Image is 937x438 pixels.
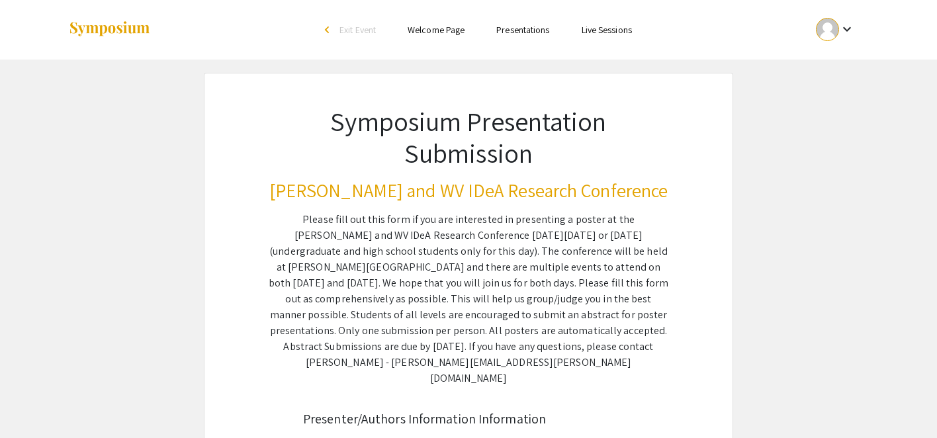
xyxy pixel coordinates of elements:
a: Presentations [496,24,549,36]
iframe: Chat [10,378,56,428]
h3: [PERSON_NAME] and WV IDeA Research Conference [269,179,668,202]
a: Live Sessions [582,24,632,36]
mat-icon: Expand account dropdown [839,21,855,37]
span: Exit Event [339,24,376,36]
button: Expand account dropdown [802,15,869,44]
img: Symposium by ForagerOne [68,21,151,38]
div: Please fill out this form if you are interested in presenting a poster at the [PERSON_NAME] and W... [269,212,668,386]
div: Presenter/Authors Information Information [303,409,634,429]
h1: Symposium Presentation Submission [269,105,668,169]
a: Welcome Page [408,24,465,36]
div: arrow_back_ios [325,26,333,34]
